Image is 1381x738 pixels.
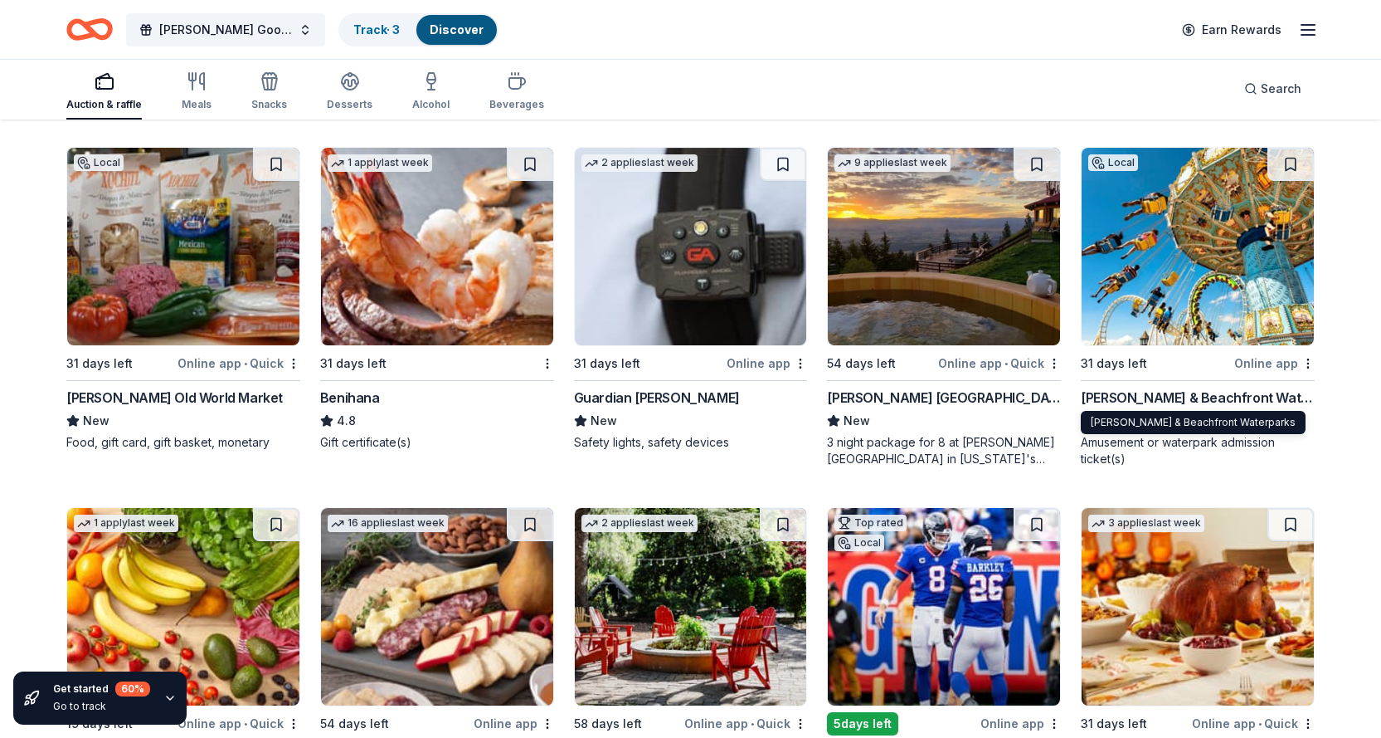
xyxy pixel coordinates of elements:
div: Local [834,535,884,551]
button: Meals [182,65,212,120]
div: [PERSON_NAME] Old World Market [66,388,283,408]
img: Image for Guardian Angel Device [575,148,807,345]
div: 31 days left [320,354,387,374]
div: 58 days left [574,714,642,734]
a: Image for Downing Mountain Lodge and Retreat9 applieslast week54 days leftOnline app•Quick[PERSON... [827,147,1061,467]
img: Image for Gourmet Gift Baskets [321,508,553,706]
div: Online app [727,353,807,374]
button: Search [1231,72,1315,105]
div: Desserts [327,98,372,111]
div: 3 applies last week [1088,515,1204,532]
div: 60 % [115,682,150,696]
div: 31 days left [1081,354,1147,374]
div: 5 days left [827,712,898,736]
div: [PERSON_NAME] [GEOGRAPHIC_DATA] and Retreat [827,388,1061,408]
div: 54 days left [320,714,389,734]
img: Image for Benihana [321,148,553,345]
div: 31 days left [574,354,640,374]
div: 9 applies last week [834,154,951,172]
button: Desserts [327,65,372,120]
div: Local [74,154,124,171]
a: Discover [430,22,484,37]
div: Online app Quick [938,353,1061,374]
span: • [751,717,754,731]
span: Search [1261,79,1301,99]
div: Alcohol [412,98,450,111]
button: Track· 3Discover [338,13,498,46]
a: Track· 3 [353,22,400,37]
div: Online app Quick [1192,713,1315,734]
div: 2 applies last week [581,154,698,172]
img: Image for New York Giants [828,508,1060,706]
img: Image for BJ's Wholesale Club [1082,508,1314,706]
button: Snacks [251,65,287,120]
div: 31 days left [1081,714,1147,734]
div: 16 applies last week [328,515,448,532]
div: Auction & raffle [66,98,142,111]
span: [PERSON_NAME] Goods & Services Auction [159,20,292,40]
img: Image for Lidl [67,508,299,706]
div: Local [1088,154,1138,171]
div: Online app [980,713,1061,734]
div: Snacks [251,98,287,111]
span: 4.8 [337,411,356,431]
span: New [591,411,617,431]
span: • [1004,357,1008,370]
a: Earn Rewards [1172,15,1291,45]
a: Image for Guardian Angel Device2 applieslast week31 days leftOnline appGuardian [PERSON_NAME]NewS... [574,147,808,451]
div: Amusement or waterpark admission ticket(s) [1081,434,1315,467]
div: Go to track [53,700,150,713]
div: Online app Quick [684,713,807,734]
div: 1 apply last week [74,515,178,532]
div: [PERSON_NAME] & Beachfront Waterparks [1081,411,1306,434]
div: Get started [53,682,150,696]
span: New [83,411,109,431]
div: Beverages [489,98,544,111]
div: Guardian [PERSON_NAME] [574,388,740,408]
div: Online app [1234,353,1315,374]
span: • [1258,717,1262,731]
img: Image for Livoti's Old World Market [67,148,299,345]
img: Image for Morey's Piers & Beachfront Waterparks [1082,148,1314,345]
div: 2 applies last week [581,515,698,532]
div: 54 days left [827,354,896,374]
span: New [844,411,870,431]
a: Image for Benihana1 applylast week31 days leftBenihana4.8Gift certificate(s) [320,147,554,451]
img: Image for Downing Mountain Lodge and Retreat [828,148,1060,345]
div: Benihana [320,388,380,408]
button: [PERSON_NAME] Goods & Services Auction [126,13,325,46]
div: Online app [474,713,554,734]
div: Top rated [834,515,907,531]
div: Safety lights, safety devices [574,434,808,451]
div: 31 days left [66,354,133,374]
a: Image for Livoti's Old World MarketLocal31 days leftOnline app•Quick[PERSON_NAME] Old World Marke... [66,147,300,451]
button: Auction & raffle [66,65,142,120]
button: Alcohol [412,65,450,120]
button: Beverages [489,65,544,120]
div: Gift certificate(s) [320,434,554,451]
a: Image for Morey's Piers & Beachfront WaterparksLocal31 days leftOnline app[PERSON_NAME] & Beachfr... [1081,147,1315,467]
a: Home [66,10,113,49]
div: Meals [182,98,212,111]
div: Online app Quick [177,353,300,374]
img: Image for The Cottages of Napa Valley [575,508,807,706]
span: • [244,357,247,370]
div: 1 apply last week [328,154,432,172]
div: 3 night package for 8 at [PERSON_NAME][GEOGRAPHIC_DATA] in [US_STATE]'s [GEOGRAPHIC_DATA] (Charit... [827,434,1061,467]
div: [PERSON_NAME] & Beachfront Waterparks [1081,388,1315,408]
div: Food, gift card, gift basket, monetary [66,434,300,451]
